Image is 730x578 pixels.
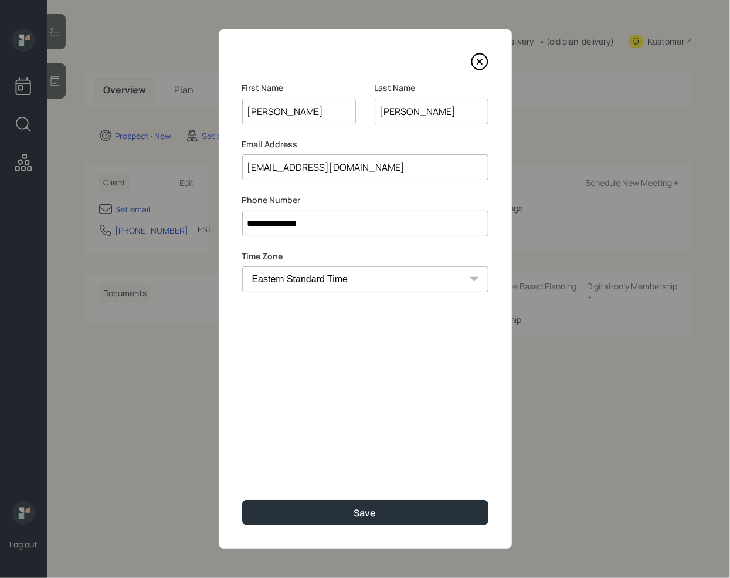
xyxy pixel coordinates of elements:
[242,138,488,150] label: Email Address
[354,506,376,519] div: Save
[242,194,488,206] label: Phone Number
[242,251,488,262] label: Time Zone
[242,82,356,94] label: First Name
[375,82,488,94] label: Last Name
[242,500,488,525] button: Save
